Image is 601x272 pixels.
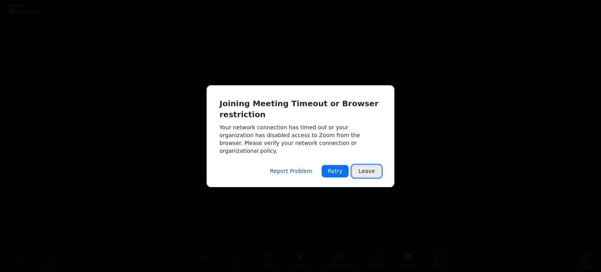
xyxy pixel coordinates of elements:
[220,98,381,120] div: Joining Meeting Timeout or Browser restriction
[264,165,318,177] button: Report Problem
[207,85,394,187] div: Meeting connected timeout.
[220,123,381,155] div: Your network connection has timed out or your organization has disabled access to Zoom from the b...
[352,165,381,177] button: Leave
[322,165,349,177] button: Retry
